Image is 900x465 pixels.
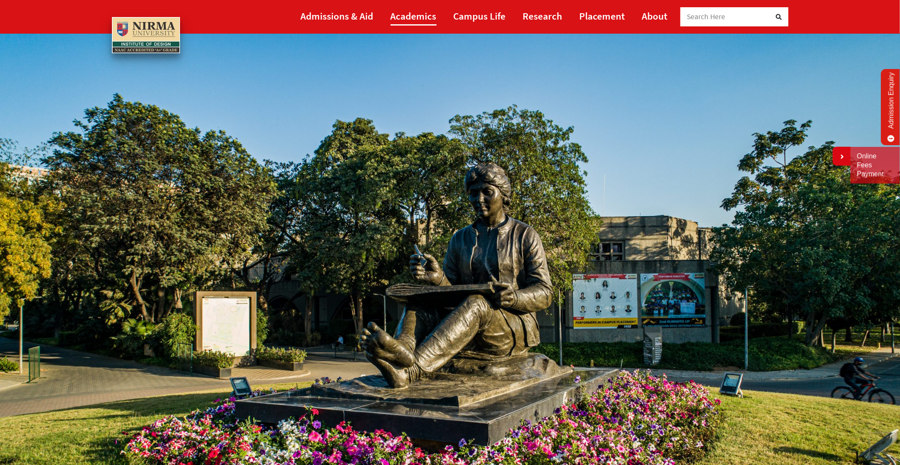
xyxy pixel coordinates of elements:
[112,17,180,54] img: main_logo
[642,6,668,26] a: About
[301,6,374,26] a: Admissions & Aid
[391,6,437,26] a: Academics
[454,6,506,26] a: Campus Life
[687,12,726,21] span: Search Here
[857,152,894,178] a: Online Fees Payment
[580,6,625,26] a: Placement
[523,6,563,26] a: Research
